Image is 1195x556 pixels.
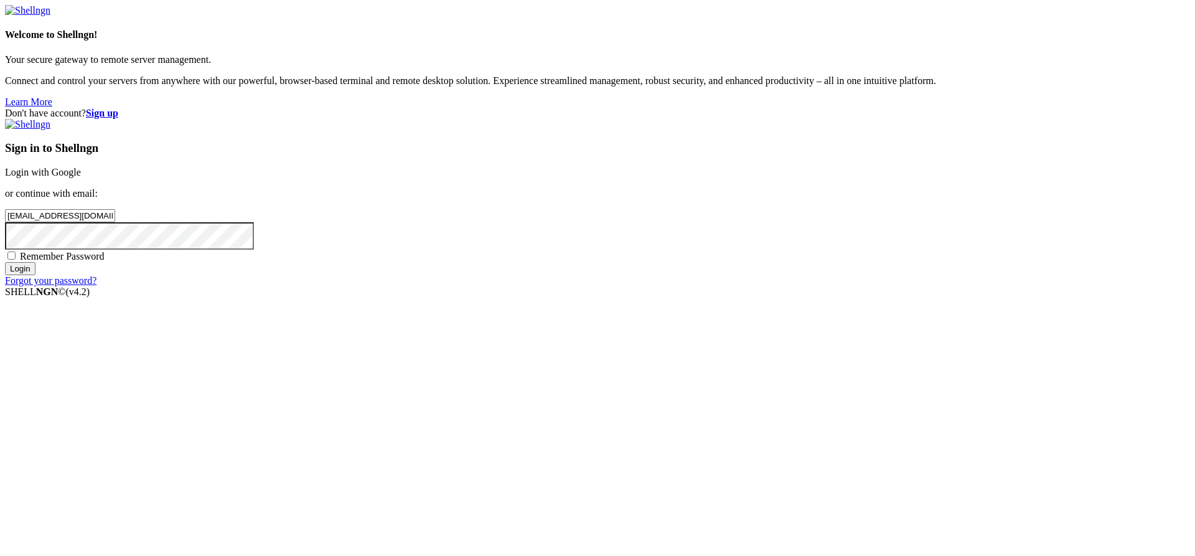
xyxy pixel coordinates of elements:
img: Shellngn [5,5,50,16]
input: Email address [5,209,115,222]
a: Login with Google [5,167,81,177]
span: Remember Password [20,251,105,262]
img: Shellngn [5,119,50,130]
h4: Welcome to Shellngn! [5,29,1190,40]
span: 4.2.0 [66,286,90,297]
div: Don't have account? [5,108,1190,119]
h3: Sign in to Shellngn [5,141,1190,155]
input: Remember Password [7,252,16,260]
a: Forgot your password? [5,275,96,286]
a: Sign up [86,108,118,118]
input: Login [5,262,35,275]
span: SHELL © [5,286,90,297]
p: or continue with email: [5,188,1190,199]
a: Learn More [5,97,52,107]
p: Connect and control your servers from anywhere with our powerful, browser-based terminal and remo... [5,75,1190,87]
p: Your secure gateway to remote server management. [5,54,1190,65]
b: NGN [36,286,59,297]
